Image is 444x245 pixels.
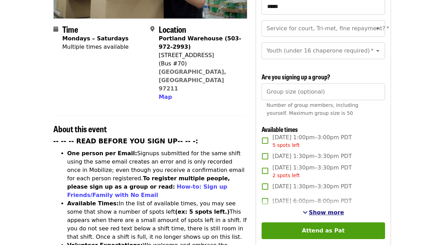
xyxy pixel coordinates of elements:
[175,208,229,215] strong: (ex: 5 spots left.)
[67,199,248,241] li: In the list of available times, you may see some that show a number of spots left This appears wh...
[62,43,129,51] div: Multiple times available
[62,23,78,35] span: Time
[159,60,242,68] div: (Bus #70)
[373,46,383,56] button: Open
[262,84,385,100] input: [object Object]
[159,94,172,100] span: Map
[53,122,107,135] span: About this event
[159,69,226,92] a: [GEOGRAPHIC_DATA], [GEOGRAPHIC_DATA] 97211
[272,133,352,149] span: [DATE] 1:00pm–3:00pm PDT
[262,222,385,239] button: Attend as Pat
[272,152,352,160] span: [DATE] 1:30pm–3:30pm PDT
[159,35,241,50] strong: Portland Warehouse (503-972-2993)
[373,24,383,33] button: Open
[272,197,352,205] span: [DATE] 6:00pm–8:00pm PDT
[272,164,352,179] span: [DATE] 1:30pm–3:30pm PDT
[53,137,198,145] strong: -- -- -- READ BEFORE YOU SIGN UP-- -- -:
[53,26,58,32] i: calendar icon
[309,209,344,216] span: Show more
[272,182,352,191] span: [DATE] 1:30pm–3:30pm PDT
[150,26,155,32] i: map-marker-alt icon
[262,72,330,81] span: Are you signing up a group?
[159,93,172,101] button: Map
[67,150,137,157] strong: One person per Email:
[159,23,186,35] span: Location
[159,51,242,60] div: [STREET_ADDRESS]
[67,183,227,198] a: How-to: Sign up Friends/Family with No Email
[266,102,358,116] span: Number of group members, including yourself. Maximum group size is 50
[272,173,300,178] span: 2 spots left
[62,35,129,42] strong: Mondays – Saturdays
[67,200,119,207] strong: Available Times:
[272,142,300,148] span: 5 spots left
[67,175,230,190] strong: To register multiple people, please sign up as a group or read:
[303,208,344,217] button: See more timeslots
[262,125,298,134] span: Available times
[67,149,248,199] li: Signups submitted for the same shift using the same email creates an error and is only recorded o...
